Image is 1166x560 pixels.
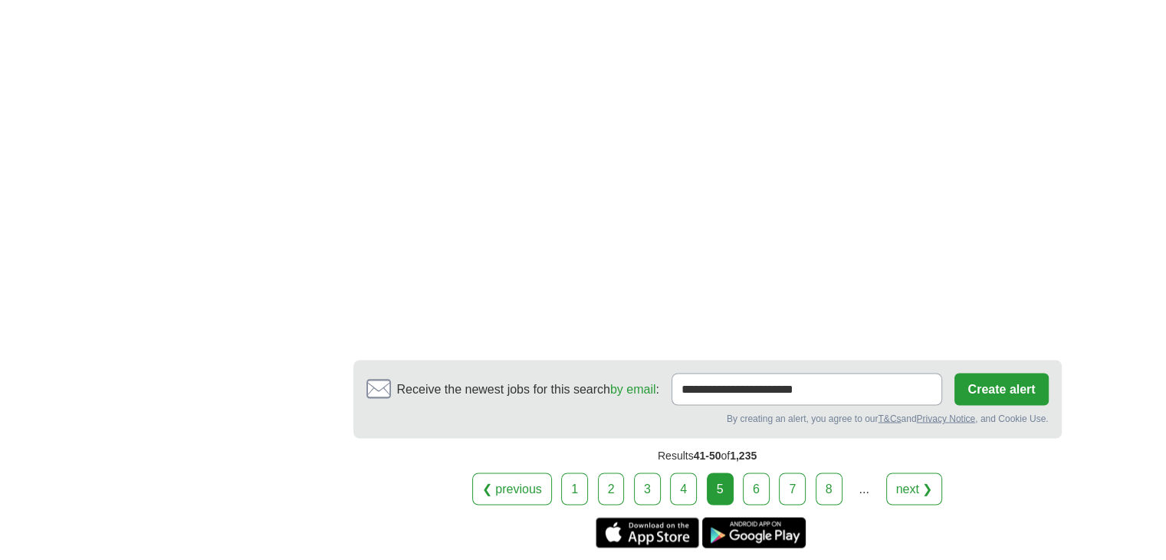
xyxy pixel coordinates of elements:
[596,517,699,548] a: Get the iPhone app
[849,473,879,504] div: ...
[954,373,1048,405] button: Create alert
[634,473,661,505] a: 3
[702,517,806,548] a: Get the Android app
[694,449,721,461] span: 41-50
[779,473,806,505] a: 7
[916,413,975,423] a: Privacy Notice
[878,413,901,423] a: T&Cs
[730,449,757,461] span: 1,235
[397,380,659,398] span: Receive the newest jobs for this search :
[670,473,697,505] a: 4
[816,473,842,505] a: 8
[886,473,943,505] a: next ❯
[353,438,1062,473] div: Results of
[610,382,656,395] a: by email
[472,473,552,505] a: ❮ previous
[561,473,588,505] a: 1
[598,473,625,505] a: 2
[743,473,770,505] a: 6
[707,473,734,505] div: 5
[366,411,1049,425] div: By creating an alert, you agree to our and , and Cookie Use.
